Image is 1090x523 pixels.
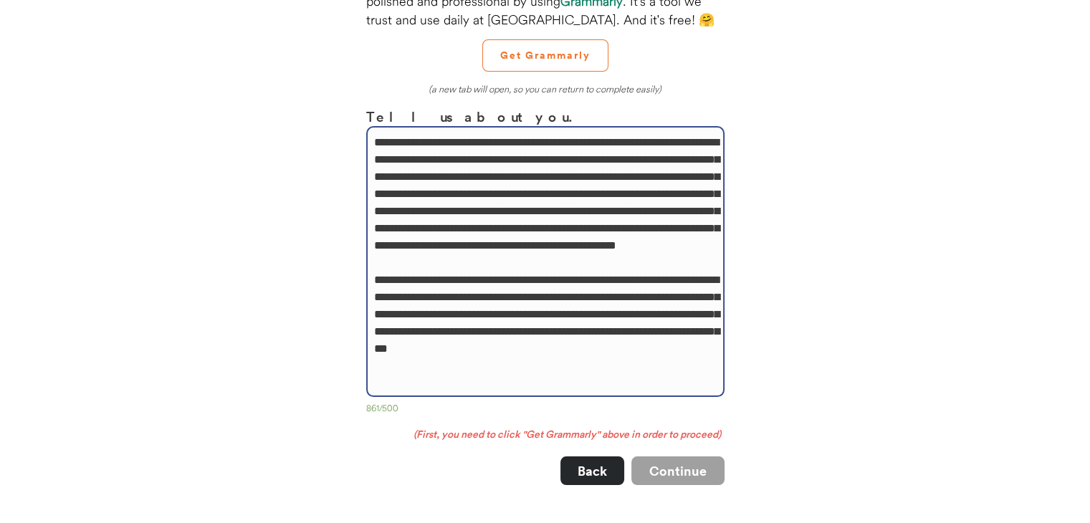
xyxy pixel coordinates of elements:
[560,456,624,485] button: Back
[631,456,725,485] button: Continue
[366,403,725,417] div: 861/500
[429,83,661,95] em: (a new tab will open, so you can return to complete easily)
[366,428,725,442] div: (First, you need to click "Get Grammarly" above in order to proceed)
[366,106,725,127] h3: Tell us about you.
[482,39,608,72] button: Get Grammarly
